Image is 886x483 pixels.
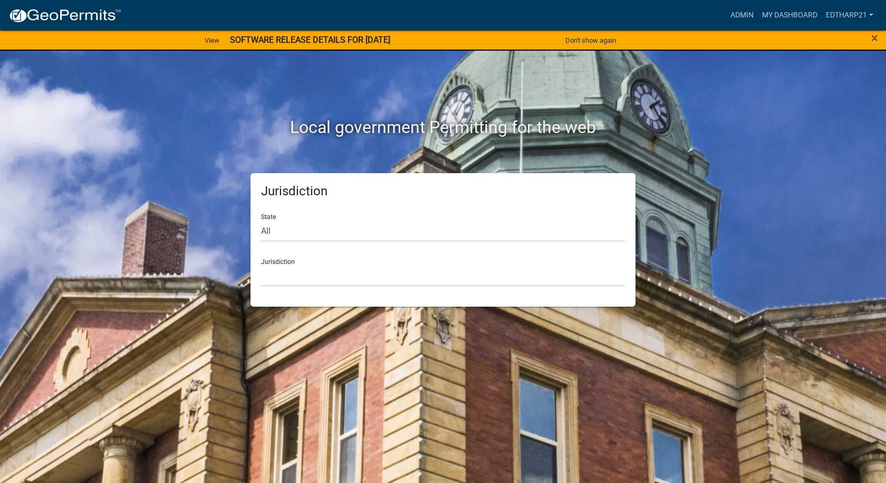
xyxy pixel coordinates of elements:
[871,32,878,44] button: Close
[150,117,736,137] h2: Local government Permitting for the web
[200,32,224,49] a: View
[871,31,878,45] span: ×
[726,5,758,25] a: Admin
[758,5,822,25] a: My Dashboard
[822,5,878,25] a: EdTharp21
[261,184,625,199] h5: Jurisdiction
[230,35,390,45] strong: SOFTWARE RELEASE DETAILS FOR [DATE]
[561,32,620,49] button: Don't show again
